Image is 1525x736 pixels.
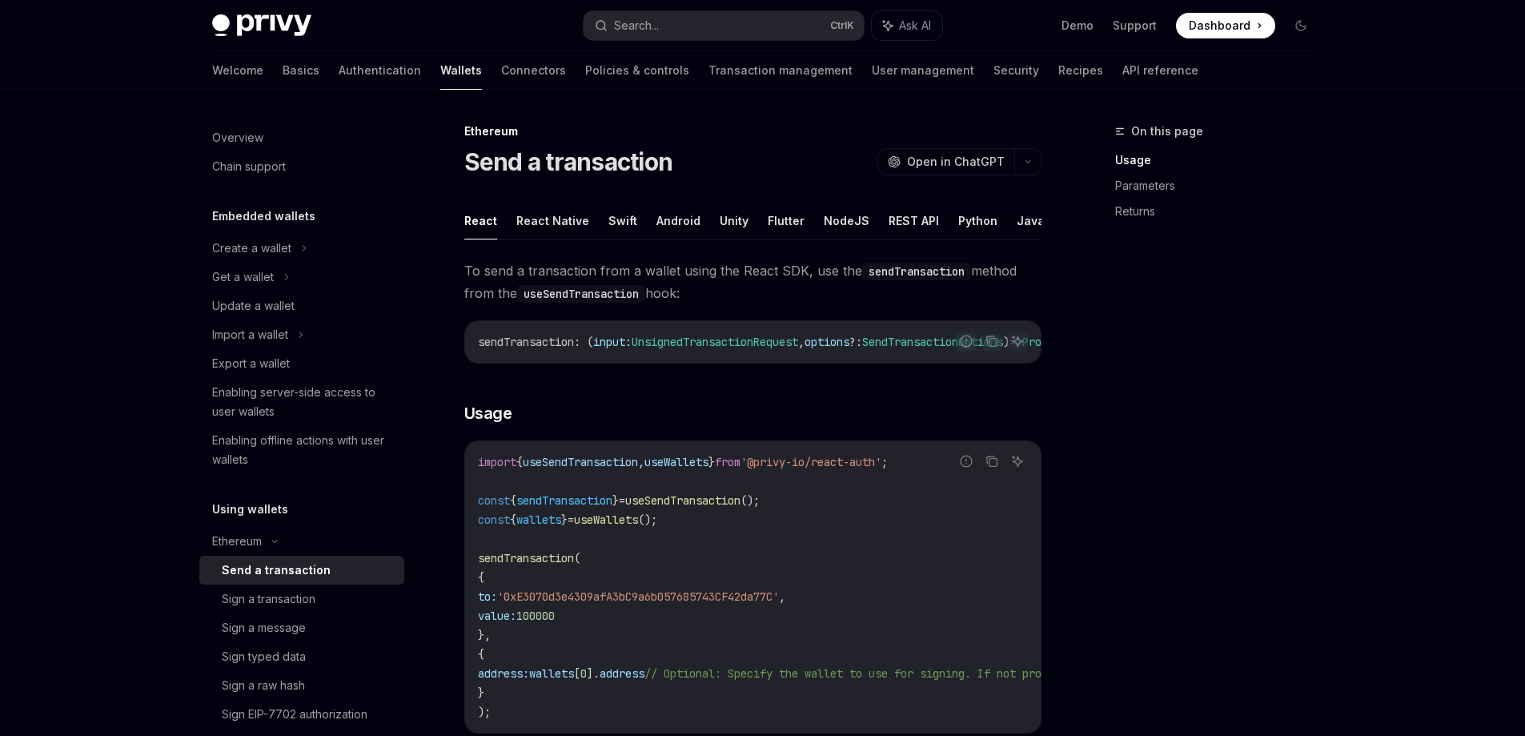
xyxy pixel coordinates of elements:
span: Ask AI [899,18,931,34]
span: '0xE3070d3e4309afA3bC9a6b057685743CF42da77C' [497,589,779,604]
span: ; [881,455,888,469]
span: [ [574,666,580,681]
span: Dashboard [1189,18,1250,34]
span: { [478,570,484,585]
span: useSendTransaction [523,455,638,469]
span: '@privy-io/react-auth' [740,455,881,469]
span: 100000 [516,609,555,623]
span: useSendTransaction [625,493,740,508]
span: from [715,455,740,469]
span: address [600,666,644,681]
span: = [568,513,574,527]
a: Enabling offline actions with user wallets [199,426,404,474]
a: Returns [1115,199,1326,224]
a: Welcome [212,51,263,90]
span: const [478,493,510,508]
div: Sign a message [222,618,306,637]
div: Send a transaction [222,561,331,580]
h5: Embedded wallets [212,207,315,226]
button: Swift [608,202,637,239]
span: Usage [464,402,512,424]
div: Sign a transaction [222,589,315,609]
span: UnsignedTransactionRequest [632,335,798,349]
span: : ( [574,335,593,349]
div: Enabling offline actions with user wallets [212,431,395,469]
span: } [561,513,568,527]
a: Security [993,51,1039,90]
button: Toggle dark mode [1288,13,1314,38]
div: Update a wallet [212,296,295,316]
a: Sign EIP-7702 authorization [199,700,404,729]
span: (); [740,493,760,508]
a: Dashboard [1176,13,1275,38]
span: To send a transaction from a wallet using the React SDK, use the method from the hook: [464,259,1041,304]
button: Ask AI [1007,451,1028,472]
a: Enabling server-side access to user wallets [199,378,404,426]
span: ]. [587,666,600,681]
div: Sign EIP-7702 authorization [222,705,367,724]
span: { [510,493,516,508]
span: 0 [580,666,587,681]
a: Policies & controls [585,51,689,90]
span: sendTransaction [516,493,612,508]
div: Ethereum [464,123,1041,139]
span: } [478,686,484,700]
span: SendTransactionOptions [862,335,1003,349]
span: useWallets [574,513,638,527]
button: Search...CtrlK [584,11,864,40]
button: REST API [889,202,939,239]
span: // Optional: Specify the wallet to use for signing. If not provided, the first wallet will be used. [644,666,1278,681]
a: Authentication [339,51,421,90]
h1: Send a transaction [464,147,673,176]
span: : [625,335,632,349]
span: ) [1003,335,1009,349]
button: Flutter [768,202,805,239]
div: Sign a raw hash [222,676,305,695]
a: Basics [283,51,319,90]
div: Sign typed data [222,647,306,666]
span: options [805,335,849,349]
div: Enabling server-side access to user wallets [212,383,395,421]
span: input [593,335,625,349]
a: User management [872,51,974,90]
span: Ctrl K [830,19,854,32]
span: } [708,455,715,469]
button: React Native [516,202,589,239]
span: const [478,513,510,527]
span: to: [478,589,497,604]
span: Open in ChatGPT [907,154,1005,170]
span: ); [478,705,491,719]
a: Update a wallet [199,292,404,320]
span: } [612,493,619,508]
a: Recipes [1058,51,1103,90]
button: Ask AI [872,11,942,40]
span: import [478,455,516,469]
div: Search... [614,16,659,35]
button: Android [656,202,700,239]
button: Open in ChatGPT [877,148,1014,175]
span: sendTransaction [478,335,574,349]
span: , [779,589,785,604]
a: Demo [1061,18,1094,34]
a: Export a wallet [199,349,404,378]
div: Get a wallet [212,267,274,287]
span: address: [478,666,529,681]
span: }, [478,628,491,642]
a: API reference [1122,51,1198,90]
span: ?: [849,335,862,349]
span: On this page [1131,122,1203,141]
button: React [464,202,497,239]
span: { [516,455,523,469]
button: Copy the contents from the code block [981,331,1002,352]
span: { [478,647,484,662]
a: Sign typed data [199,642,404,671]
a: Send a transaction [199,556,404,585]
div: Export a wallet [212,354,290,373]
a: Usage [1115,147,1326,173]
button: NodeJS [824,202,869,239]
button: Ask AI [1007,331,1028,352]
a: Connectors [501,51,566,90]
a: Overview [199,123,404,152]
button: Report incorrect code [956,451,977,472]
div: Create a wallet [212,239,291,258]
